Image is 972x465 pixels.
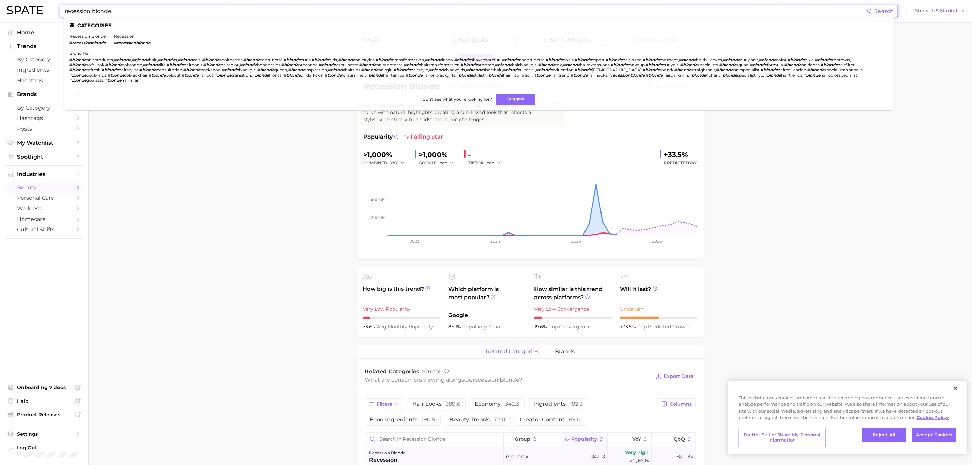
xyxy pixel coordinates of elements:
[5,75,83,86] a: Hashtags
[5,193,83,203] a: personal care
[422,416,435,423] span: 190.5
[788,57,791,62] span: #
[260,67,274,73] em: blonde
[561,433,608,446] button: Popularity
[740,57,758,62] span: curlyhair
[5,169,83,179] button: Industries
[257,62,280,67] span: bohobraids
[440,159,455,167] button: YoY
[442,57,453,62] span: inspo
[778,67,807,73] span: haireducation
[787,62,802,67] em: blonde
[376,57,378,62] span: #
[142,67,156,73] em: blonde
[378,67,393,73] span: hairgirl
[739,428,826,447] button: Do Not Sell or Share My Personal Information, Opens the preference center dialog
[948,381,963,396] button: Close
[5,102,83,113] a: by Category
[549,57,563,62] em: blonde
[553,67,574,73] span: education
[413,401,461,407] span: hair looks
[440,160,448,166] span: YoY
[591,452,605,461] span: 342.3
[7,6,43,14] img: SPATE
[723,57,726,62] span: #
[17,412,71,418] span: Product Releases
[17,398,71,404] span: Help
[394,67,396,73] span: #
[184,62,202,67] span: hairgoals
[377,401,392,407] span: Filters
[17,445,95,451] span: Log Out
[122,62,142,67] span: tobronde
[683,62,698,67] em: blonde
[815,57,818,62] span: #
[614,62,628,67] em: blonde
[486,349,539,355] span: related categories
[761,67,764,73] span: #
[132,57,135,62] span: #
[810,67,825,73] em: blonde
[17,205,71,212] span: wellness
[912,428,956,442] button: Accept Cookies
[181,57,195,62] em: blonde
[195,57,201,62] span: girl
[205,57,219,62] em: blonde
[563,57,574,62] span: goals
[570,401,583,407] span: 192.3
[203,62,206,67] span: #
[114,40,117,45] span: #
[291,67,305,73] em: blonde
[5,89,83,99] button: Brands
[17,105,71,111] span: by Category
[539,67,553,73] em: blonde
[824,62,838,67] em: blonde
[69,67,72,73] span: #
[284,62,298,67] em: blonde
[305,67,327,73] span: inspiration
[239,67,256,73] span: blackgirl
[450,417,506,422] span: beauty trends
[679,57,682,62] span: #
[257,67,260,73] span: #
[611,62,614,67] span: #
[281,62,284,67] span: #
[72,62,86,67] em: blonde
[520,67,535,73] span: tutorial
[404,62,407,67] span: #
[376,62,403,67] span: hairdontcare
[222,67,225,73] span: #
[17,77,71,84] span: Hashtags
[646,57,660,62] em: blonde
[628,62,645,67] span: makeup
[341,57,355,62] em: blonde
[17,115,71,122] span: Hashtags
[630,457,649,464] span: >1,000%
[563,62,566,67] span: #
[632,436,641,442] span: YoY
[319,62,322,67] span: #
[378,57,393,62] em: blonde
[821,62,824,67] span: #
[446,67,465,73] span: blackgirls
[411,67,428,73] span: hairstyle
[69,22,888,28] li: Categories
[722,62,737,67] em: blonde
[105,62,108,67] span: #
[359,62,362,67] span: #
[240,62,243,67] span: #
[674,436,685,442] span: QoQ
[365,433,503,446] input: Search in recession blonde
[504,433,561,446] button: group
[370,417,435,422] span: food ingredients
[178,57,181,62] span: #
[466,67,469,73] span: #
[802,62,820,67] span: hairideas
[575,57,578,62] span: #
[69,57,72,62] span: #
[336,62,358,67] span: vsbrunette
[546,57,549,62] span: #
[17,171,71,177] span: Industries
[726,57,740,62] em: blonde
[369,449,406,457] div: recession blonde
